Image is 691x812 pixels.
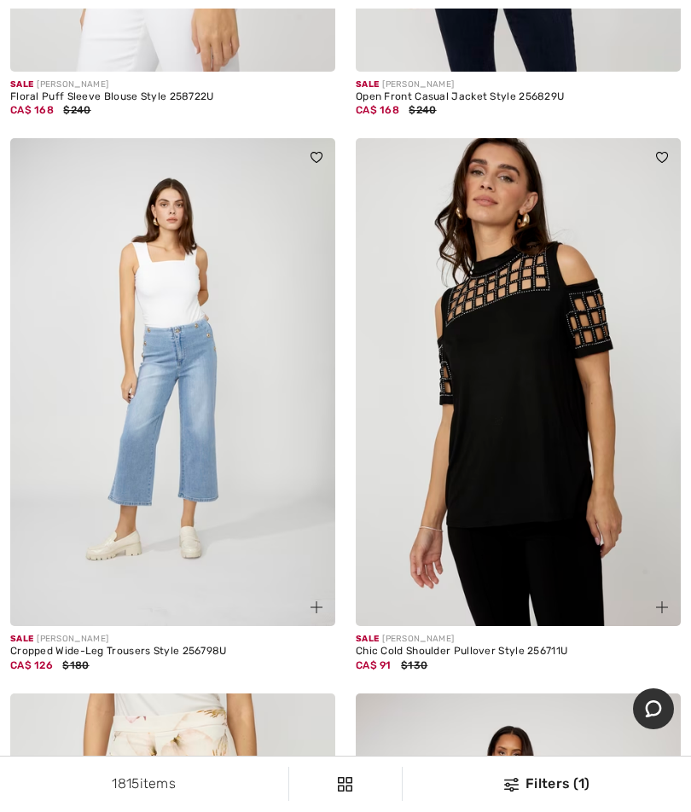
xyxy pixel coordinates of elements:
[10,91,335,103] div: Floral Puff Sleeve Blouse Style 258722U
[62,659,89,671] span: $180
[401,659,427,671] span: $130
[504,778,519,792] img: Filters
[656,152,668,162] img: heart_black_full.svg
[356,79,379,90] span: Sale
[656,601,668,613] img: plus_v2.svg
[10,633,335,646] div: [PERSON_NAME]
[112,775,139,792] span: 1815
[10,659,53,671] span: CA$ 126
[10,138,335,626] img: Cropped Wide-Leg Trousers Style 256798U. Blue
[10,634,33,644] span: Sale
[356,104,399,116] span: CA$ 168
[356,659,392,671] span: CA$ 91
[10,104,54,116] span: CA$ 168
[311,152,322,162] img: heart_black_full.svg
[10,646,335,658] div: Cropped Wide-Leg Trousers Style 256798U
[10,78,335,91] div: [PERSON_NAME]
[356,78,681,91] div: [PERSON_NAME]
[63,104,90,116] span: $240
[413,774,681,794] div: Filters (1)
[311,601,322,613] img: plus_v2.svg
[338,777,352,792] img: Filters
[409,104,436,116] span: $240
[10,79,33,90] span: Sale
[633,688,674,731] iframe: Opens a widget where you can chat to one of our agents
[356,91,681,103] div: Open Front Casual Jacket Style 256829U
[356,634,379,644] span: Sale
[356,646,681,658] div: Chic Cold Shoulder Pullover Style 256711U
[356,633,681,646] div: [PERSON_NAME]
[356,138,681,626] img: Chic Cold Shoulder Pullover Style 256711U. Black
